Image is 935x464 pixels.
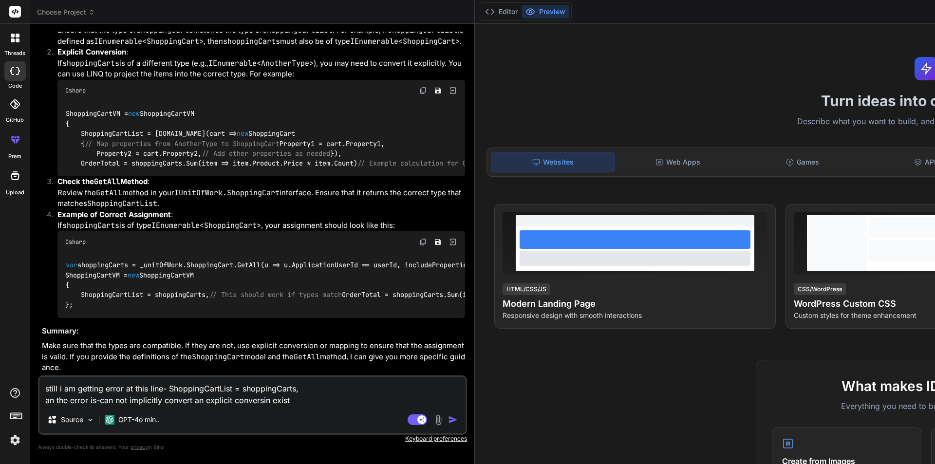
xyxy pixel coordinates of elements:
strong: Explicit Conversion [57,47,126,56]
code: GetAll [94,177,120,186]
p: Keyboard preferences [38,435,467,443]
span: // This should work if types match [209,291,342,299]
textarea: still i am getting error at this line- ShoppingCartList = shoppingCarts, an the error is-can not ... [39,377,466,406]
span: // Example calculation for OrderTotal [357,159,502,168]
div: Web Apps [617,152,739,172]
code: IEnumerable<AnotherType> [208,58,314,68]
img: Open in Browser [449,238,457,246]
div: HTML/CSS/JS [503,283,550,295]
strong: Example of Correct Assignment [57,210,171,219]
img: settings [7,432,23,448]
code: ShoppingCartList [87,199,157,208]
p: Make sure that the types are compatible. If they are not, use explicit conversion or mapping to e... [42,340,465,373]
span: var [66,261,77,270]
button: Save file [431,84,445,97]
code: IEnumerable<ShoppingCart> [350,37,460,46]
p: Always double-check its answers. Your in Bind [38,443,467,452]
code: IEnumerable<ShoppingCart> [151,221,261,230]
div: Websites [491,152,615,172]
img: attachment [433,414,444,426]
img: copy [419,238,427,246]
p: : Review the method in your interface. Ensure that it returns the correct type that matches . [57,176,465,209]
code: GetAll [96,188,122,198]
p: GPT-4o min.. [118,415,160,425]
label: GitHub [6,116,24,124]
code: IUnitOfWork.ShoppingCart [174,188,280,198]
span: new [128,271,139,279]
button: Preview [522,5,569,19]
code: IEnumerable<ShoppingCart> [94,37,204,46]
span: Csharp [65,87,86,94]
img: copy [419,87,427,94]
label: code [8,82,22,90]
span: Choose Project [37,7,95,17]
p: : If is of type , your assignment should look like this: [57,209,465,231]
div: CSS/WordPress [794,283,846,295]
code: GetAll [294,352,320,362]
strong: Check the Method [57,177,148,186]
span: // Add other properties as needed [202,149,330,158]
code: shoppingCarts [62,221,119,230]
label: Upload [6,188,24,197]
span: // Map properties from AnotherType to ShoppingCart [85,139,280,148]
code: ShoppingCart [192,352,244,362]
p: Source [61,415,83,425]
p: Responsive design with smooth interactions [503,311,767,320]
img: Open in Browser [449,86,457,95]
code: shoppingCarts = _unitOfWork.ShoppingCart.GetAll(u => u.ApplicationUserId == userId, includeProper... [65,260,618,310]
code: shoppingCarts [62,58,119,68]
img: Pick Models [86,416,94,424]
button: Editor [481,5,522,19]
label: prem [8,152,21,161]
span: privacy [131,444,148,450]
h4: Modern Landing Page [503,297,767,311]
span: Csharp [65,238,86,246]
h3: Summary: [42,326,465,337]
span: new [237,130,248,138]
span: new [128,110,140,118]
code: shoppingCarts [223,37,280,46]
p: : If is of a different type (e.g., ), you may need to convert it explicitly. You can use LINQ to ... [57,47,465,80]
label: threads [4,49,25,57]
code: ShoppingCartVM = ShoppingCartVM { ShoppingCartList = [DOMAIN_NAME](cart => ShoppingCart { Propert... [65,109,510,168]
div: Games [741,152,864,172]
img: icon [448,415,458,425]
button: Save file [431,235,445,249]
img: GPT-4o mini [105,415,114,425]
